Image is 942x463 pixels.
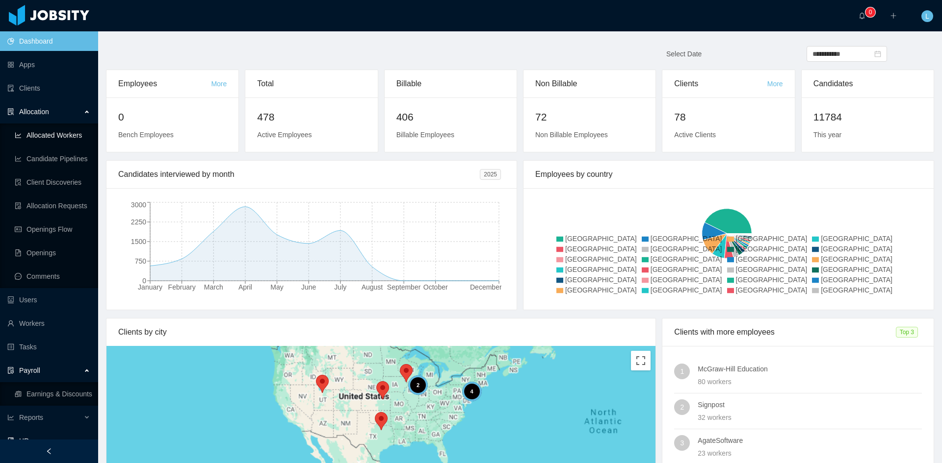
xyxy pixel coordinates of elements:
button: Toggle fullscreen view [631,351,651,370]
span: 2 [680,399,684,415]
span: [GEOGRAPHIC_DATA] [565,255,637,263]
tspan: August [362,283,383,291]
tspan: June [301,283,316,291]
span: [GEOGRAPHIC_DATA] [821,266,892,273]
span: [GEOGRAPHIC_DATA] [736,235,808,243]
div: 23 workers [698,448,922,459]
div: Clients by city [118,318,644,346]
h4: Signpost [698,399,922,410]
a: icon: file-textOpenings [15,243,90,263]
div: Candidates [813,70,922,97]
span: [GEOGRAPHIC_DATA] [651,276,722,284]
tspan: 750 [135,257,147,265]
span: [GEOGRAPHIC_DATA] [651,286,722,294]
span: [GEOGRAPHIC_DATA] [821,276,892,284]
span: Active Clients [674,131,716,139]
span: [GEOGRAPHIC_DATA] [821,286,892,294]
span: [GEOGRAPHIC_DATA] [736,255,808,263]
span: Allocation [19,108,49,116]
a: icon: pie-chartDashboard [7,31,90,51]
div: Employees [118,70,211,97]
i: icon: plus [890,12,897,19]
span: [GEOGRAPHIC_DATA] [565,266,637,273]
div: Candidates interviewed by month [118,161,480,188]
tspan: September [387,283,421,291]
span: [GEOGRAPHIC_DATA] [651,235,722,243]
span: [GEOGRAPHIC_DATA] [565,286,637,294]
h4: AgateSoftware [698,435,922,446]
span: This year [813,131,842,139]
a: icon: userWorkers [7,314,90,333]
span: [GEOGRAPHIC_DATA] [651,266,722,273]
i: icon: book [7,438,14,444]
span: Reports [19,414,43,421]
span: [GEOGRAPHIC_DATA] [821,235,892,243]
span: [GEOGRAPHIC_DATA] [565,235,637,243]
tspan: December [470,283,502,291]
span: [GEOGRAPHIC_DATA] [651,245,722,253]
a: icon: robotUsers [7,290,90,310]
i: icon: bell [859,12,865,19]
a: More [767,80,783,88]
a: icon: idcardOpenings Flow [15,219,90,239]
div: Billable [396,70,505,97]
div: Total [257,70,366,97]
a: More [211,80,227,88]
span: L [925,10,929,22]
div: Employees by country [535,161,922,188]
tspan: January [138,283,162,291]
span: 2025 [480,169,501,180]
span: 3 [680,435,684,451]
span: [GEOGRAPHIC_DATA] [565,276,637,284]
a: icon: file-searchClient Discoveries [15,172,90,192]
span: [GEOGRAPHIC_DATA] [736,286,808,294]
span: Top 3 [896,327,918,338]
span: Bench Employees [118,131,174,139]
span: [GEOGRAPHIC_DATA] [736,276,808,284]
h2: 478 [257,109,366,125]
h2: 406 [396,109,505,125]
a: icon: profileTasks [7,337,90,357]
tspan: March [204,283,223,291]
span: Payroll [19,366,40,374]
span: [GEOGRAPHIC_DATA] [736,245,808,253]
tspan: October [423,283,448,291]
a: icon: appstoreApps [7,55,90,74]
div: Clients with more employees [674,318,895,346]
span: [GEOGRAPHIC_DATA] [821,255,892,263]
h2: 78 [674,109,783,125]
a: icon: reconciliationEarnings & Discounts [15,384,90,404]
i: icon: file-protect [7,367,14,374]
sup: 0 [865,7,875,17]
a: icon: file-doneAllocation Requests [15,196,90,216]
a: icon: line-chartCandidate Pipelines [15,149,90,169]
tspan: July [334,283,346,291]
tspan: 1500 [131,238,146,245]
span: Billable Employees [396,131,454,139]
div: 32 workers [698,412,922,423]
h2: 72 [535,109,644,125]
span: 1 [680,364,684,379]
div: Non Billable [535,70,644,97]
div: 80 workers [698,376,922,387]
span: [GEOGRAPHIC_DATA] [565,245,637,253]
span: [GEOGRAPHIC_DATA] [821,245,892,253]
h2: 11784 [813,109,922,125]
tspan: February [168,283,196,291]
span: Select Date [666,50,702,58]
div: Clients [674,70,767,97]
i: icon: calendar [874,50,881,57]
span: HR [19,437,29,445]
a: icon: messageComments [15,267,90,286]
h4: McGraw-Hill Education [698,364,922,374]
tspan: May [270,283,283,291]
span: Non Billable Employees [535,131,608,139]
tspan: April [238,283,252,291]
span: [GEOGRAPHIC_DATA] [651,255,722,263]
tspan: 3000 [131,201,146,209]
tspan: 2250 [131,218,146,226]
div: 2 [408,375,428,395]
a: icon: auditClients [7,78,90,98]
tspan: 0 [142,277,146,285]
a: icon: line-chartAllocated Workers [15,125,90,145]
